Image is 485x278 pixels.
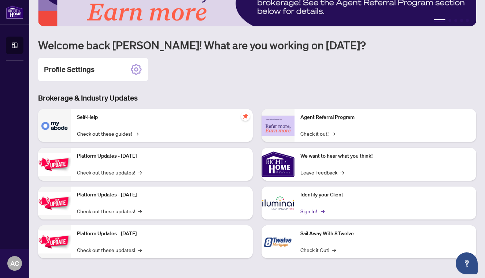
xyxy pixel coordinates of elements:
[340,168,344,176] span: →
[77,152,247,160] p: Platform Updates - [DATE]
[300,207,323,215] a: Sign In!→
[77,168,142,176] a: Check out these updates!→
[460,19,463,22] button: 4
[332,246,336,254] span: →
[44,64,95,75] h2: Profile Settings
[138,246,142,254] span: →
[77,230,247,238] p: Platform Updates - [DATE]
[77,113,247,121] p: Self-Help
[38,93,476,103] h3: Brokerage & Industry Updates
[77,246,142,254] a: Check out these updates!→
[300,129,335,138] a: Check it out!→
[262,225,295,258] img: Sail Away With 8Twelve
[138,168,142,176] span: →
[77,207,142,215] a: Check out these updates!→
[138,207,142,215] span: →
[262,116,295,136] img: Agent Referral Program
[6,5,23,19] img: logo
[77,129,138,138] a: Check out these guides!→
[456,252,478,274] button: Open asap
[300,168,344,176] a: Leave Feedback→
[300,191,470,199] p: Identify your Client
[332,129,335,138] span: →
[262,187,295,219] img: Identify your Client
[454,19,457,22] button: 3
[38,192,71,215] img: Platform Updates - July 8, 2025
[448,19,451,22] button: 2
[38,153,71,176] img: Platform Updates - July 21, 2025
[321,207,325,215] span: →
[434,19,445,22] button: 1
[38,38,476,52] h1: Welcome back [PERSON_NAME]! What are you working on [DATE]?
[77,191,247,199] p: Platform Updates - [DATE]
[241,112,250,121] span: pushpin
[135,129,138,138] span: →
[300,230,470,238] p: Sail Away With 8Twelve
[10,258,19,268] span: AC
[466,19,469,22] button: 5
[38,230,71,253] img: Platform Updates - June 23, 2025
[300,113,470,121] p: Agent Referral Program
[300,246,336,254] a: Check it Out!→
[300,152,470,160] p: We want to hear what you think!
[262,148,295,181] img: We want to hear what you think!
[38,109,71,142] img: Self-Help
